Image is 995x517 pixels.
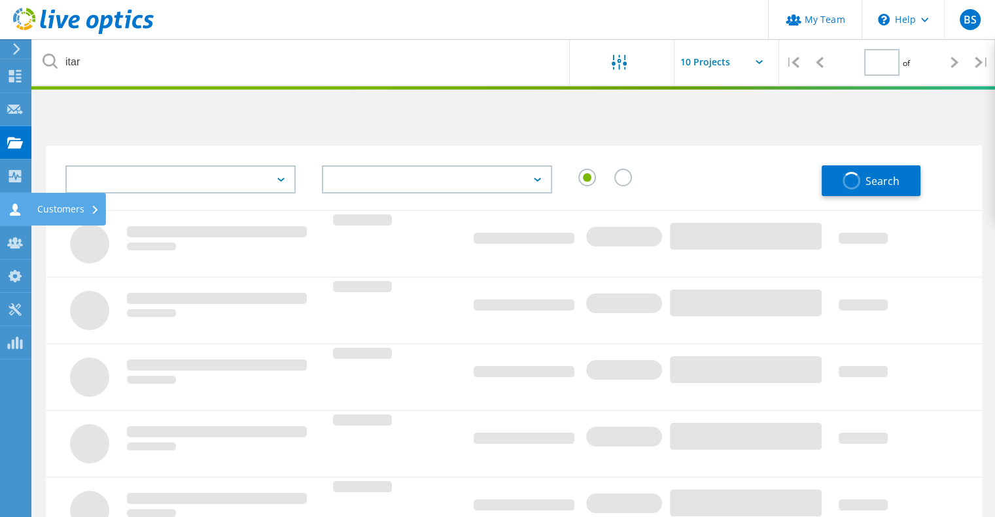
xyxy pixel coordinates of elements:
input: undefined [33,39,570,85]
div: Customers [37,205,99,214]
button: Search [822,165,920,196]
span: BS [963,14,976,25]
a: Live Optics Dashboard [13,27,154,37]
span: Search [865,174,899,188]
span: of [903,58,910,69]
div: | [779,39,806,86]
div: | [968,39,995,86]
svg: \n [878,14,890,25]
